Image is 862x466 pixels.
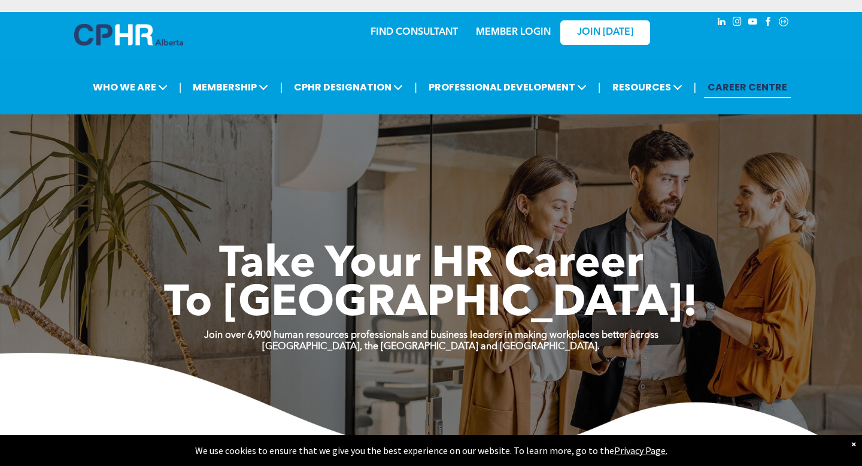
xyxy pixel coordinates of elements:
[704,76,791,98] a: CAREER CENTRE
[694,75,697,99] li: |
[179,75,182,99] li: |
[598,75,601,99] li: |
[280,75,283,99] li: |
[204,331,658,340] strong: Join over 6,900 human resources professionals and business leaders in making workplaces better ac...
[89,76,171,98] span: WHO WE ARE
[777,15,790,31] a: Social network
[74,24,183,46] img: A blue and white logo for cp alberta
[609,76,686,98] span: RESOURCES
[290,76,406,98] span: CPHR DESIGNATION
[262,342,600,352] strong: [GEOGRAPHIC_DATA], the [GEOGRAPHIC_DATA] and [GEOGRAPHIC_DATA].
[761,15,775,31] a: facebook
[577,27,633,38] span: JOIN [DATE]
[189,76,272,98] span: MEMBERSHIP
[715,15,728,31] a: linkedin
[476,28,551,37] a: MEMBER LOGIN
[730,15,743,31] a: instagram
[425,76,590,98] span: PROFESSIONAL DEVELOPMENT
[414,75,417,99] li: |
[219,244,644,287] span: Take Your HR Career
[371,28,458,37] a: FIND CONSULTANT
[746,15,759,31] a: youtube
[851,438,856,450] div: Dismiss notification
[560,20,650,45] a: JOIN [DATE]
[164,283,698,326] span: To [GEOGRAPHIC_DATA]!
[614,444,667,456] a: Privacy Page.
